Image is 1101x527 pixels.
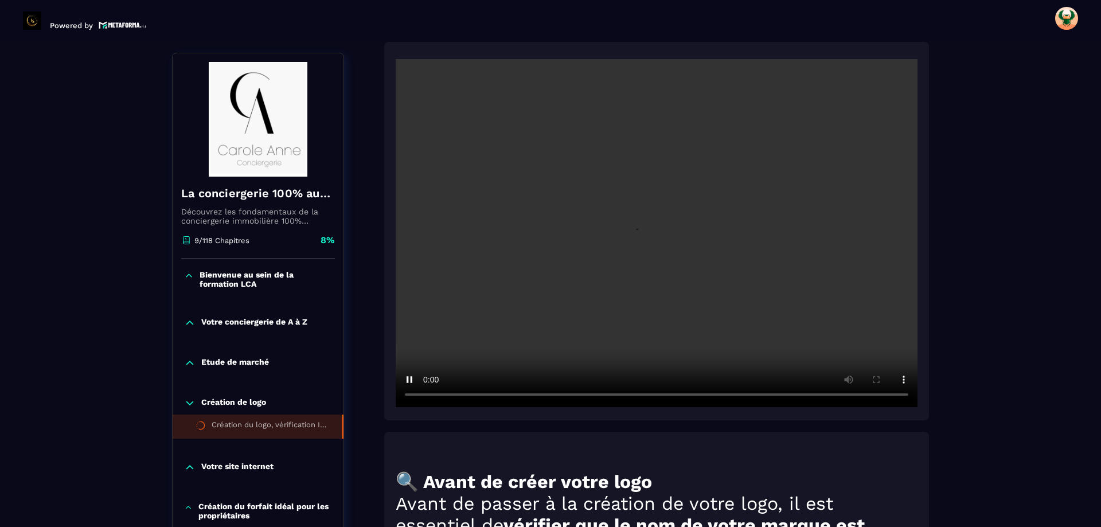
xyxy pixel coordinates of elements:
[201,357,269,369] p: Etude de marché
[181,185,335,201] h4: La conciergerie 100% automatisée
[99,20,147,30] img: logo
[321,234,335,247] p: 8%
[201,317,307,329] p: Votre conciergerie de A à Z
[201,462,274,473] p: Votre site internet
[181,207,335,225] p: Découvrez les fondamentaux de la conciergerie immobilière 100% automatisée. Cette formation est c...
[23,11,41,30] img: logo-branding
[201,397,266,409] p: Création de logo
[50,21,93,30] p: Powered by
[200,270,332,288] p: Bienvenue au sein de la formation LCA
[198,502,332,520] p: Création du forfait idéal pour les propriétaires
[181,62,335,177] img: banner
[212,420,330,433] div: Création du logo, vérification INPI
[396,471,652,493] strong: 🔍 Avant de créer votre logo
[194,236,249,245] p: 9/118 Chapitres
